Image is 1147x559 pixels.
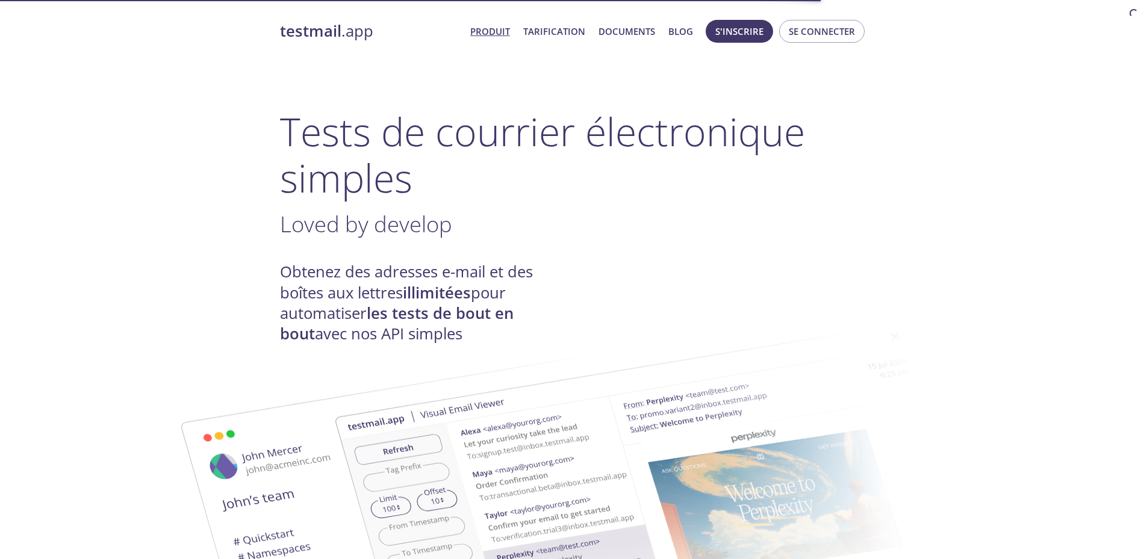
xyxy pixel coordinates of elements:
[706,20,773,43] button: S'inscrire
[779,20,865,43] button: Se connecter
[280,105,805,204] font: Tests de courrier électronique simples
[598,25,655,37] font: Documents
[280,303,514,344] font: les tests de bout en bout
[403,282,471,303] font: illimitées
[280,21,461,42] a: testmail.app
[668,23,693,39] a: Blog
[789,25,855,37] font: Se connecter
[668,25,693,37] font: Blog
[341,20,373,42] font: .app
[598,23,655,39] a: Documents
[470,23,510,39] a: Produit
[715,25,763,37] font: S'inscrire
[280,261,533,303] font: Obtenez des adresses e-mail et des boîtes aux lettres
[280,20,341,42] font: testmail
[315,323,462,344] font: avec nos API simples
[523,23,585,39] a: Tarification
[523,25,585,37] font: Tarification
[280,209,452,239] span: Loved by develop
[280,282,506,324] font: pour automatiser
[470,25,510,37] font: Produit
